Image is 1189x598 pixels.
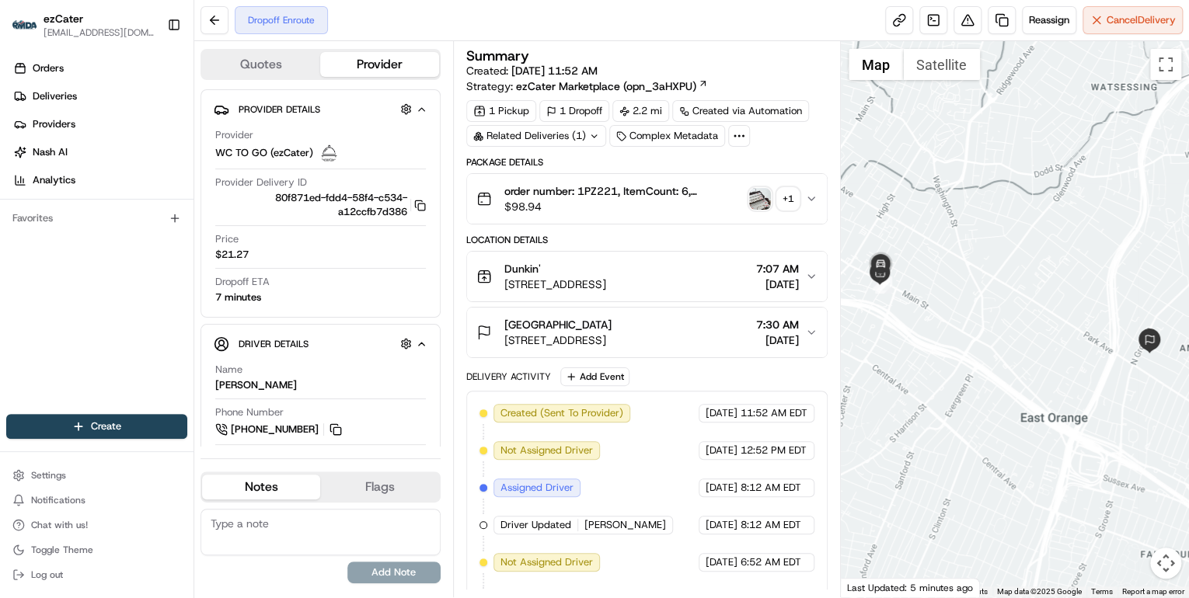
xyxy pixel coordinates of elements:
button: Notes [202,475,320,499]
div: We're available if you need us! [53,164,197,176]
a: Created via Automation [672,100,809,122]
div: 📗 [16,227,28,239]
button: photo_proof_of_pickup image+1 [749,188,799,210]
img: 1736555255976-a54dd68f-1ca7-489b-9aae-adbdc363a1c4 [16,148,44,176]
a: Report a map error [1122,587,1184,596]
span: Provider Details [239,103,320,116]
button: Add Event [560,367,629,386]
span: Provider Delivery ID [215,176,307,189]
div: 1 Dropoff [539,100,609,122]
button: [EMAIL_ADDRESS][DOMAIN_NAME] [44,26,155,39]
span: Price [215,232,239,246]
button: CancelDelivery [1083,6,1183,34]
div: 2.2 mi [612,100,669,122]
div: Package Details [466,156,828,169]
span: Toggle Theme [31,544,93,556]
a: Deliveries [6,84,194,109]
span: Not Assigned Driver [500,443,593,457]
span: Log out [31,568,63,581]
span: [DATE] [756,332,799,348]
button: Show street map [849,49,903,80]
span: Phone Number [215,405,284,419]
img: Nash [16,16,47,47]
div: + 1 [777,188,799,210]
button: Toggle Theme [6,539,187,561]
input: Clear [40,100,256,116]
button: Quotes [202,52,320,77]
span: 8:12 AM EDT [741,518,801,532]
button: Toggle fullscreen view [1150,49,1181,80]
span: ezCater Marketplace (opn_3aHXPU) [516,78,696,94]
button: Provider Details [214,96,427,122]
span: [PERSON_NAME] [584,518,666,532]
img: photo_proof_of_pickup image [749,188,771,210]
span: [PHONE_NUMBER] [231,422,319,436]
span: [DATE] [706,518,737,532]
span: Chat with us! [31,519,88,531]
a: Powered byPylon [110,262,188,275]
button: Flags [320,475,438,499]
span: Reassign [1029,13,1069,27]
span: Dropoff ETA [215,275,270,289]
span: 7:07 AM [756,261,799,276]
span: [DATE] 11:52 AM [511,64,598,78]
div: Related Deliveries (1) [466,125,606,147]
a: Nash AI [6,140,194,165]
button: Show satellite imagery [903,49,980,80]
span: WC TO GO (ezCater) [215,146,313,160]
a: Terms [1091,587,1113,596]
p: Welcome 👋 [16,62,283,87]
span: Deliveries [33,89,77,103]
span: Notifications [31,494,85,506]
button: ezCaterezCater[EMAIL_ADDRESS][DOMAIN_NAME] [6,6,161,43]
span: API Documentation [147,225,249,241]
span: 6:52 AM EDT [741,555,801,569]
button: Map camera controls [1150,548,1181,579]
div: Location Details [466,234,828,246]
img: profile_wctogo_shipday.jpg [319,144,338,162]
button: Notifications [6,489,187,511]
a: Providers [6,112,194,137]
span: order number: 1PZ221, ItemCount: 6, itemDescriptions: 6 Dozen Donuts [504,183,743,199]
span: 8:12 AM EDT [741,481,801,495]
span: [STREET_ADDRESS] [504,332,612,348]
span: 12:52 PM EDT [741,443,807,457]
button: 80f871ed-fdd4-58f4-c534-a12ccfb7d386 [215,191,426,219]
span: Assigned Driver [500,481,574,495]
span: [DATE] [756,276,799,292]
div: 7 minutes [215,290,261,304]
div: [PERSON_NAME] [215,378,297,392]
span: Not Assigned Driver [500,555,593,569]
span: $98.94 [504,199,743,214]
span: [DATE] [706,481,737,495]
button: [GEOGRAPHIC_DATA][STREET_ADDRESS]7:30 AM[DATE] [467,308,827,357]
span: $21.27 [215,248,249,262]
a: 📗Knowledge Base [9,219,125,247]
a: 💻API Documentation [125,219,256,247]
a: Open this area in Google Maps (opens a new window) [845,577,896,597]
span: Analytics [33,173,75,187]
span: [GEOGRAPHIC_DATA] [504,317,612,332]
span: 11:52 AM EDT [741,406,807,420]
button: Driver Details [214,331,427,356]
button: Provider [320,52,438,77]
span: Providers [33,117,75,131]
button: Chat with us! [6,514,187,536]
span: Created (Sent To Provider) [500,406,623,420]
img: Google [845,577,896,597]
div: Strategy: [466,78,708,94]
div: Favorites [6,206,187,231]
a: ezCater Marketplace (opn_3aHXPU) [516,78,708,94]
div: Complex Metadata [609,125,725,147]
button: Create [6,414,187,439]
span: Orders [33,61,64,75]
a: [PHONE_NUMBER] [215,421,344,438]
span: Cancel Delivery [1107,13,1176,27]
span: [DATE] [706,406,737,420]
div: Start new chat [53,148,255,164]
span: Dunkin' [504,261,541,276]
button: Log out [6,564,187,586]
span: Map data ©2025 Google [997,587,1082,596]
span: Nash AI [33,145,68,159]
